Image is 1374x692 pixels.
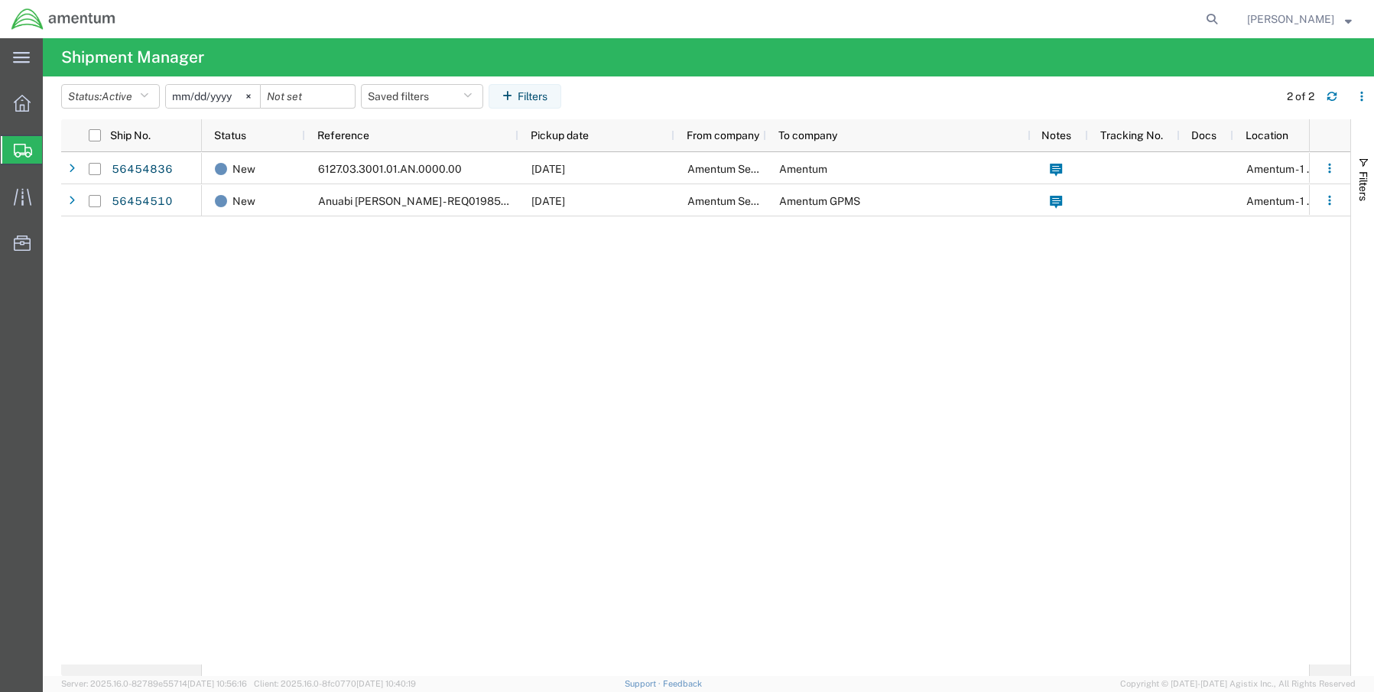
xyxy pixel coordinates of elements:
span: Amentum - 1 com [1246,163,1328,175]
span: [DATE] 10:56:16 [187,679,247,688]
span: Docs [1191,129,1216,141]
span: Tracking No. [1100,129,1163,141]
span: Copyright © [DATE]-[DATE] Agistix Inc., All Rights Reserved [1120,677,1356,690]
button: [PERSON_NAME] [1246,10,1353,28]
span: Client: 2025.16.0-8fc0770 [254,679,416,688]
span: Active [102,90,132,102]
span: Location [1246,129,1288,141]
span: Amentum GPMS [779,195,860,207]
span: New [232,185,255,217]
span: Server: 2025.16.0-82789e55714 [61,679,247,688]
span: Reference [317,129,369,141]
a: Support [625,679,663,688]
h4: Shipment Manager [61,38,204,76]
span: Pickup date [531,129,589,141]
span: Amentum - 1 com [1246,195,1328,207]
span: Status [214,129,246,141]
span: 08/11/2025 [531,195,565,207]
input: Not set [261,85,355,108]
button: Status:Active [61,84,160,109]
a: 56454836 [111,158,174,182]
span: Amentum [779,163,827,175]
span: Notes [1041,129,1071,141]
span: 6127.03.3001.01.AN.0000.00 [318,163,462,175]
span: Ship No. [110,129,151,141]
img: logo [11,8,116,31]
span: Amentum Services, Inc. [687,195,802,207]
span: Filters [1357,171,1369,201]
span: Anuabi Mathew - REQ0198545 [318,195,515,207]
span: New [232,153,255,185]
span: From company [687,129,759,141]
div: 2 of 2 [1287,89,1314,105]
span: Amentum Services, Inc. [687,163,802,175]
button: Filters [489,84,561,109]
button: Saved filters [361,84,483,109]
a: Feedback [663,679,702,688]
input: Not set [166,85,260,108]
span: [DATE] 10:40:19 [356,679,416,688]
span: To company [778,129,837,141]
a: 56454510 [111,190,174,214]
span: 08/11/2025 [531,163,565,175]
span: Senecia Morgan [1247,11,1334,28]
